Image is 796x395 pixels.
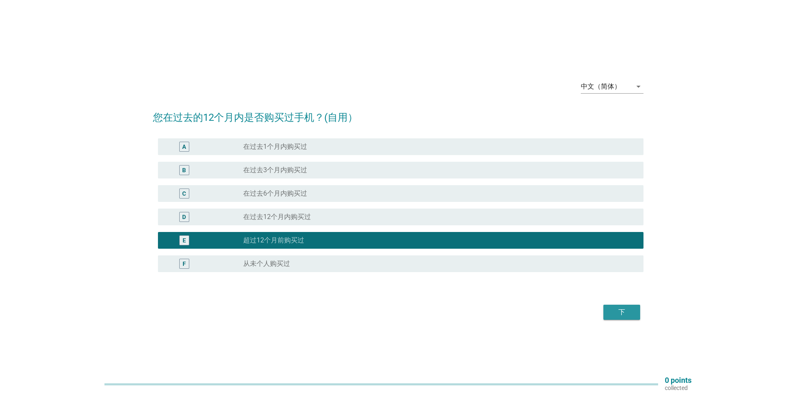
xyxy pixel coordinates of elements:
[610,307,633,317] div: 下
[183,259,186,268] div: F
[243,236,304,245] label: 超过12个月前购买过
[243,166,307,174] label: 在过去3个月内购买过
[603,305,640,320] button: 下
[243,213,311,221] label: 在过去12个月内购买过
[183,236,186,245] div: E
[243,189,307,198] label: 在过去6个月内购买过
[665,384,692,392] p: collected
[581,83,621,90] div: 中文（简体）
[243,260,290,268] label: 从未个人购买过
[243,143,307,151] label: 在过去1个月内购买过
[182,166,186,174] div: B
[665,377,692,384] p: 0 points
[153,102,643,125] h2: 您在过去的12个月内是否购买过手机？(自用）
[633,82,643,92] i: arrow_drop_down
[182,189,186,198] div: C
[182,212,186,221] div: D
[182,142,186,151] div: A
